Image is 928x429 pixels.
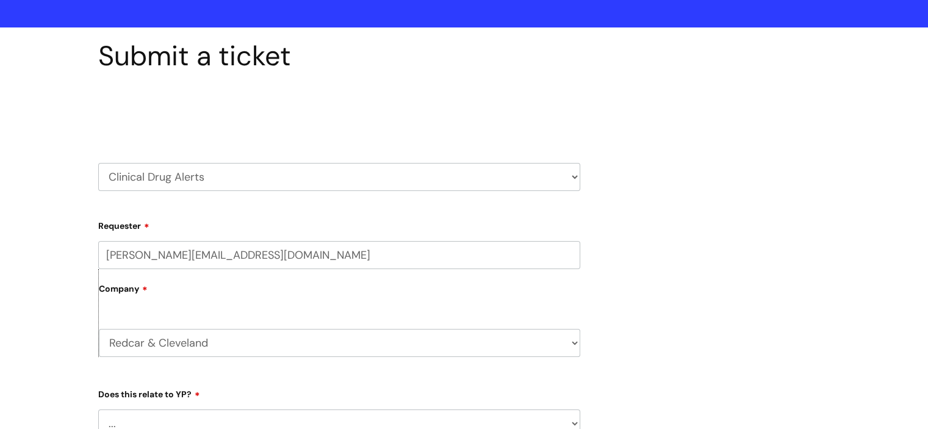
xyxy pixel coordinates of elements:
input: Email [98,241,580,269]
label: Company [99,279,580,307]
h2: Select issue type [98,101,580,123]
h1: Submit a ticket [98,40,580,73]
label: Requester [98,217,580,231]
label: Does this relate to YP? [98,385,580,400]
